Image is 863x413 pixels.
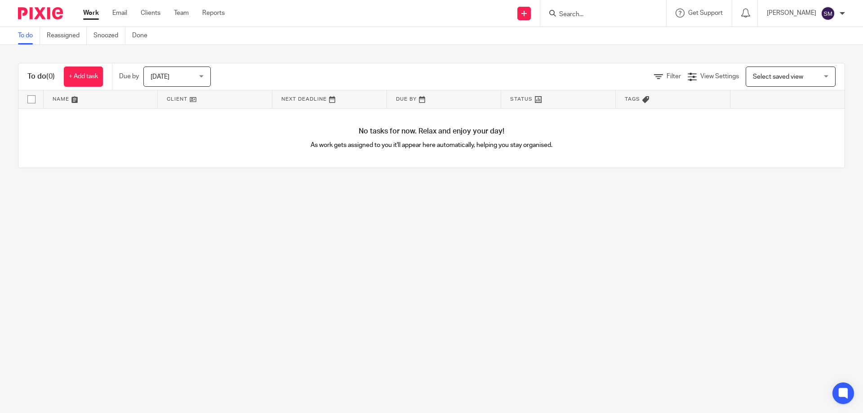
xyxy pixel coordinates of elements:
[18,7,63,19] img: Pixie
[688,10,723,16] span: Get Support
[93,27,125,44] a: Snoozed
[202,9,225,18] a: Reports
[667,73,681,80] span: Filter
[225,141,638,150] p: As work gets assigned to you it'll appear here automatically, helping you stay organised.
[112,9,127,18] a: Email
[132,27,154,44] a: Done
[83,9,99,18] a: Work
[27,72,55,81] h1: To do
[558,11,639,19] input: Search
[46,73,55,80] span: (0)
[47,27,87,44] a: Reassigned
[821,6,835,21] img: svg%3E
[753,74,803,80] span: Select saved view
[174,9,189,18] a: Team
[64,67,103,87] a: + Add task
[151,74,169,80] span: [DATE]
[700,73,739,80] span: View Settings
[625,97,640,102] span: Tags
[18,127,845,136] h4: No tasks for now. Relax and enjoy your day!
[119,72,139,81] p: Due by
[767,9,816,18] p: [PERSON_NAME]
[141,9,160,18] a: Clients
[18,27,40,44] a: To do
